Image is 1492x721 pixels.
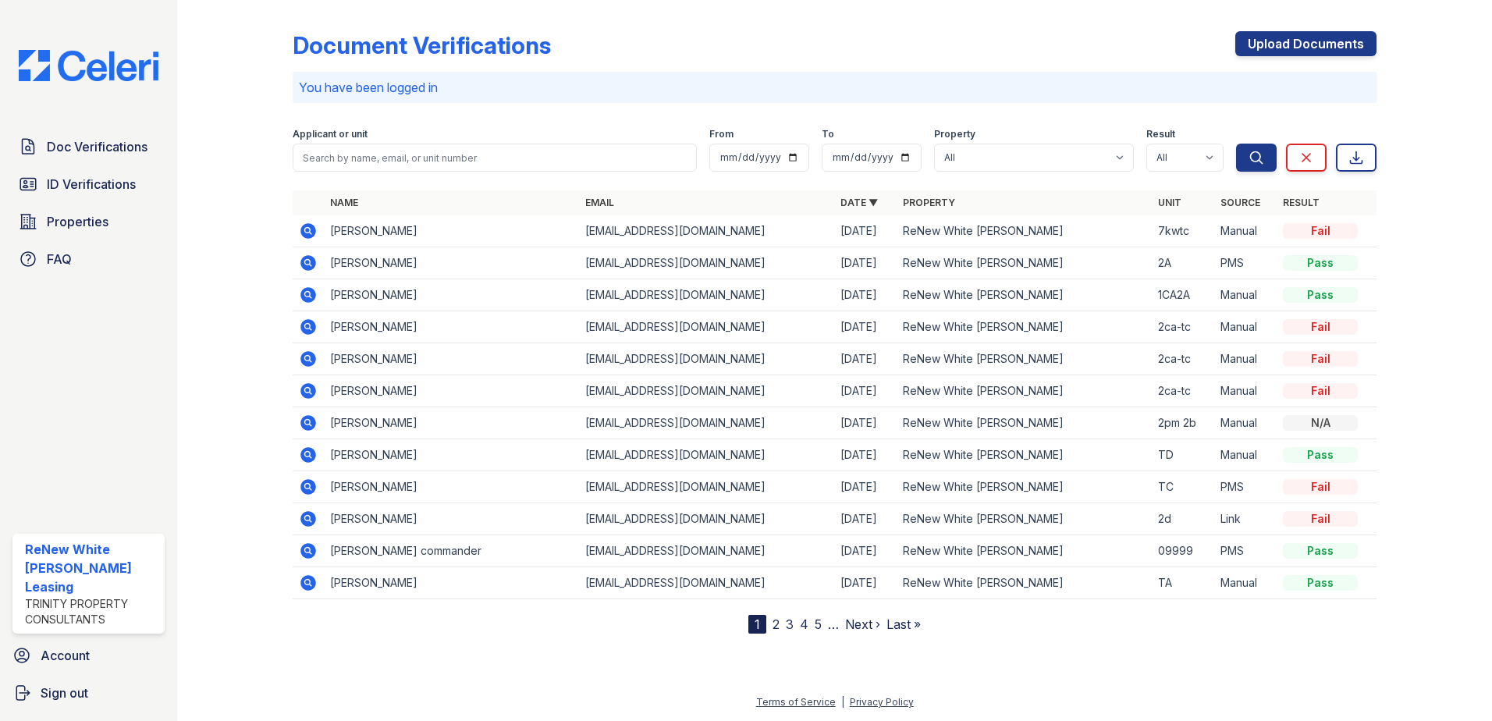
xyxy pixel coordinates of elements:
[1214,215,1277,247] td: Manual
[12,169,165,200] a: ID Verifications
[47,250,72,268] span: FAQ
[1283,197,1320,208] a: Result
[1283,415,1358,431] div: N/A
[886,616,921,632] a: Last »
[1283,383,1358,399] div: Fail
[897,279,1152,311] td: ReNew White [PERSON_NAME]
[834,503,897,535] td: [DATE]
[903,197,955,208] a: Property
[1283,479,1358,495] div: Fail
[1283,287,1358,303] div: Pass
[324,503,579,535] td: [PERSON_NAME]
[1152,407,1214,439] td: 2pm 2b
[12,206,165,237] a: Properties
[845,616,880,632] a: Next ›
[6,50,171,81] img: CE_Logo_Blue-a8612792a0a2168367f1c8372b55b34899dd931a85d93a1a3d3e32e68fde9ad4.png
[1214,535,1277,567] td: PMS
[47,175,136,194] span: ID Verifications
[828,615,839,634] span: …
[324,407,579,439] td: [PERSON_NAME]
[12,243,165,275] a: FAQ
[897,535,1152,567] td: ReNew White [PERSON_NAME]
[579,535,834,567] td: [EMAIL_ADDRESS][DOMAIN_NAME]
[897,407,1152,439] td: ReNew White [PERSON_NAME]
[1283,447,1358,463] div: Pass
[47,212,108,231] span: Properties
[324,567,579,599] td: [PERSON_NAME]
[834,311,897,343] td: [DATE]
[1152,471,1214,503] td: TC
[579,375,834,407] td: [EMAIL_ADDRESS][DOMAIN_NAME]
[25,540,158,596] div: ReNew White [PERSON_NAME] Leasing
[834,247,897,279] td: [DATE]
[897,215,1152,247] td: ReNew White [PERSON_NAME]
[1214,311,1277,343] td: Manual
[897,343,1152,375] td: ReNew White [PERSON_NAME]
[850,696,914,708] a: Privacy Policy
[585,197,614,208] a: Email
[834,407,897,439] td: [DATE]
[897,311,1152,343] td: ReNew White [PERSON_NAME]
[1214,407,1277,439] td: Manual
[1283,575,1358,591] div: Pass
[579,503,834,535] td: [EMAIL_ADDRESS][DOMAIN_NAME]
[47,137,147,156] span: Doc Verifications
[834,375,897,407] td: [DATE]
[1158,197,1181,208] a: Unit
[324,279,579,311] td: [PERSON_NAME]
[6,677,171,709] button: Sign out
[834,535,897,567] td: [DATE]
[324,247,579,279] td: [PERSON_NAME]
[1214,567,1277,599] td: Manual
[1214,247,1277,279] td: PMS
[324,439,579,471] td: [PERSON_NAME]
[897,567,1152,599] td: ReNew White [PERSON_NAME]
[1152,439,1214,471] td: TD
[834,279,897,311] td: [DATE]
[1214,343,1277,375] td: Manual
[1214,471,1277,503] td: PMS
[1283,351,1358,367] div: Fail
[1214,279,1277,311] td: Manual
[330,197,358,208] a: Name
[1152,535,1214,567] td: 09999
[834,343,897,375] td: [DATE]
[1152,215,1214,247] td: 7kwtc
[834,439,897,471] td: [DATE]
[897,471,1152,503] td: ReNew White [PERSON_NAME]
[786,616,794,632] a: 3
[1283,223,1358,239] div: Fail
[579,215,834,247] td: [EMAIL_ADDRESS][DOMAIN_NAME]
[41,646,90,665] span: Account
[324,215,579,247] td: [PERSON_NAME]
[1152,503,1214,535] td: 2d
[579,311,834,343] td: [EMAIL_ADDRESS][DOMAIN_NAME]
[1283,511,1358,527] div: Fail
[834,567,897,599] td: [DATE]
[1283,319,1358,335] div: Fail
[1146,128,1175,140] label: Result
[1283,543,1358,559] div: Pass
[815,616,822,632] a: 5
[25,596,158,627] div: Trinity Property Consultants
[324,375,579,407] td: [PERSON_NAME]
[1152,279,1214,311] td: 1CA2A
[834,471,897,503] td: [DATE]
[299,78,1370,97] p: You have been logged in
[1214,375,1277,407] td: Manual
[6,640,171,671] a: Account
[324,535,579,567] td: [PERSON_NAME] commander
[293,144,697,172] input: Search by name, email, or unit number
[579,567,834,599] td: [EMAIL_ADDRESS][DOMAIN_NAME]
[579,279,834,311] td: [EMAIL_ADDRESS][DOMAIN_NAME]
[1235,31,1377,56] a: Upload Documents
[1214,439,1277,471] td: Manual
[579,407,834,439] td: [EMAIL_ADDRESS][DOMAIN_NAME]
[324,343,579,375] td: [PERSON_NAME]
[840,197,878,208] a: Date ▼
[1220,197,1260,208] a: Source
[579,439,834,471] td: [EMAIL_ADDRESS][DOMAIN_NAME]
[579,343,834,375] td: [EMAIL_ADDRESS][DOMAIN_NAME]
[1152,311,1214,343] td: 2ca-tc
[800,616,808,632] a: 4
